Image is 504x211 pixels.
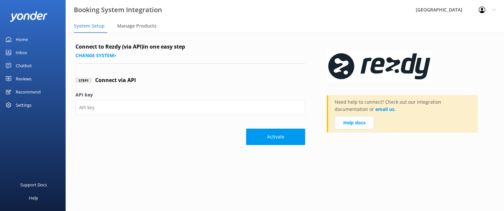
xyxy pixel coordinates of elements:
[75,52,116,58] a: Change system>
[327,43,434,89] img: 1624324453..png
[117,23,157,29] span: Manage Products
[16,85,41,98] div: Recommend
[75,78,92,83] div: Step 1
[375,106,396,112] a: email us.
[95,76,136,85] h4: Connect via API
[75,100,305,115] input: API key
[16,72,31,85] div: Reviews
[74,23,105,29] span: System Setup
[16,33,28,46] div: Home
[16,46,27,59] div: Inbox
[29,191,38,204] div: Help
[20,178,47,191] div: Support Docs
[16,98,31,112] div: Settings
[75,43,305,51] h4: Connect to Rezdy (via API) in one easy step
[74,5,162,15] h3: Booking System Integration
[335,98,471,116] p: Need help to connect? Check out our integration documentation or
[335,116,374,129] a: Help docs
[10,11,48,22] img: yonder-white-logo.png
[75,91,305,98] label: API key
[246,129,305,145] button: Activate
[16,59,32,72] div: Chatbot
